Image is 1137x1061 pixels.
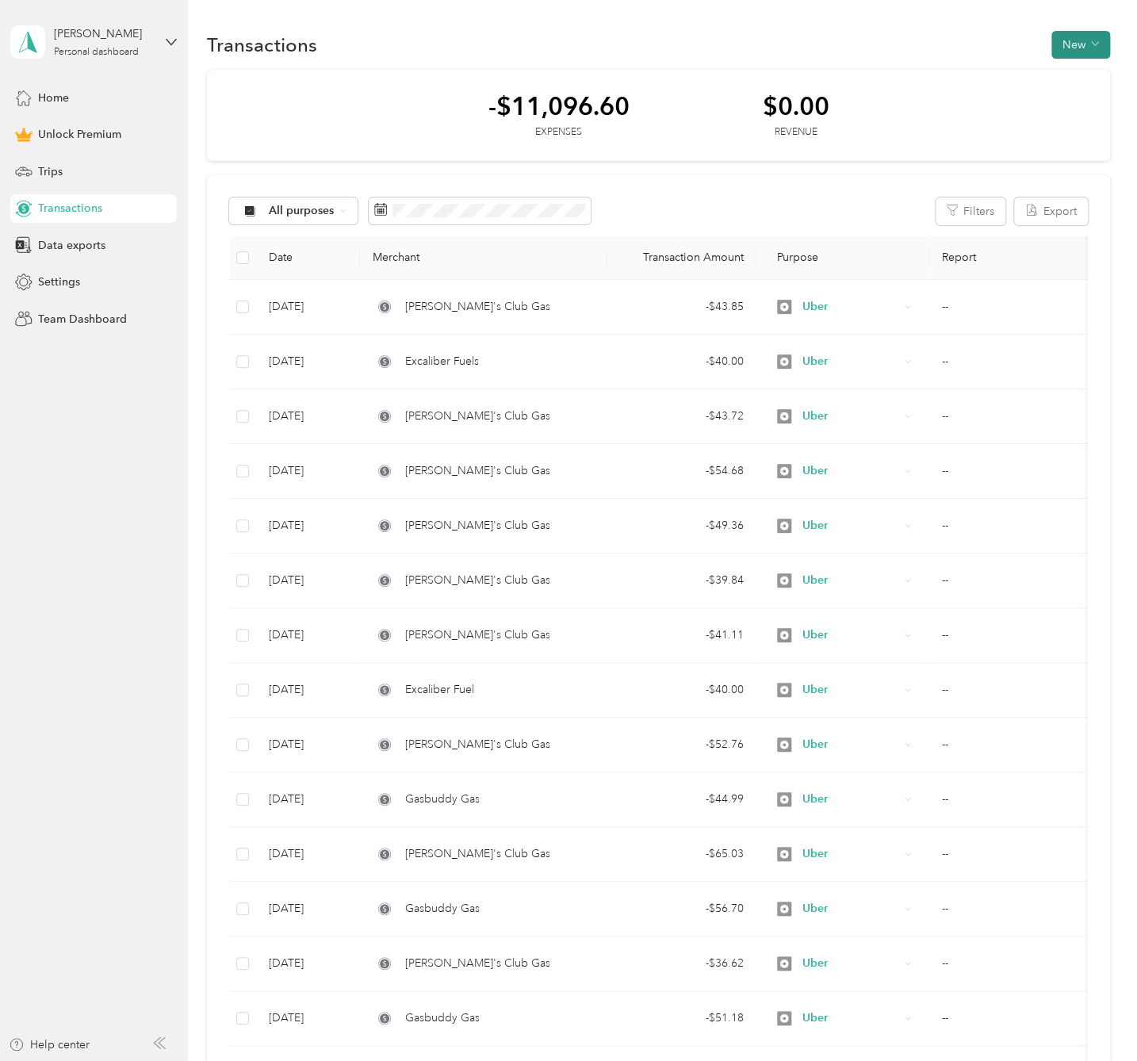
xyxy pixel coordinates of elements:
span: Trips [38,163,63,180]
span: Purpose [769,251,819,264]
div: - $54.68 [620,462,743,480]
td: -- [929,663,1094,718]
span: Gasbuddy Gas [404,900,479,917]
span: Team Dashboard [38,311,127,327]
img: Legacy Icon [Uber] [777,464,791,478]
td: -- [929,444,1094,499]
img: Legacy Icon [Uber] [777,1011,791,1025]
span: Settings [38,274,80,290]
td: [DATE] [256,827,360,882]
img: Legacy Icon [Uber] [777,354,791,369]
div: - $40.00 [620,681,743,699]
span: Uber [802,736,899,753]
div: - $56.70 [620,900,743,917]
div: - $44.99 [620,791,743,808]
span: Uber [802,1009,899,1027]
span: [PERSON_NAME]'s Club Gas [404,517,549,534]
td: [DATE] [256,335,360,389]
th: Transaction Amount [607,236,756,280]
span: [PERSON_NAME]'s Club Gas [404,572,549,589]
span: Uber [802,626,899,644]
td: -- [929,882,1094,937]
td: -- [929,772,1094,827]
img: Legacy Icon [Uber] [777,956,791,971]
span: [PERSON_NAME]'s Club Gas [404,626,549,644]
img: Legacy Icon [Uber] [777,683,791,697]
div: - $52.76 [620,736,743,753]
div: Personal dashboard [54,48,139,57]
span: [PERSON_NAME]'s Club Gas [404,462,549,480]
span: Home [38,90,69,106]
span: Uber [802,900,899,917]
span: Excaliber Fuels [404,353,478,370]
span: [PERSON_NAME]'s Club Gas [404,298,549,316]
span: Uber [802,791,899,808]
td: -- [929,718,1094,772]
td: [DATE] [256,389,360,444]
span: Unlock Premium [38,126,121,143]
img: Legacy Icon [Uber] [777,847,791,861]
img: Legacy Icon [Uber] [777,628,791,642]
button: Help center [9,1036,90,1053]
span: Transactions [38,200,102,216]
img: Legacy Icon [Uber] [777,300,791,314]
span: All purposes [269,205,335,216]
div: Expenses [488,125,629,140]
button: New [1051,31,1110,59]
span: [PERSON_NAME]'s Club Gas [404,845,549,863]
td: [DATE] [256,608,360,663]
td: [DATE] [256,280,360,335]
h1: Transactions [207,36,316,53]
span: Data exports [38,237,105,254]
iframe: Everlance-gr Chat Button Frame [1048,972,1137,1061]
div: -$11,096.60 [488,92,629,120]
div: - $49.36 [620,517,743,534]
div: - $65.03 [620,845,743,863]
span: Uber [802,298,899,316]
td: [DATE] [256,718,360,772]
div: - $39.84 [620,572,743,589]
img: Legacy Icon [Uber] [777,409,791,423]
button: Filters [936,197,1005,225]
td: [DATE] [256,444,360,499]
span: Uber [802,955,899,972]
span: Uber [802,681,899,699]
div: - $43.85 [620,298,743,316]
td: [DATE] [256,499,360,553]
img: Legacy Icon [Uber] [777,519,791,533]
td: -- [929,827,1094,882]
td: [DATE] [256,553,360,608]
img: Legacy Icon [Uber] [777,737,791,752]
span: Uber [802,845,899,863]
div: Revenue [762,125,829,140]
td: -- [929,553,1094,608]
td: -- [929,389,1094,444]
div: - $36.62 [620,955,743,972]
td: -- [929,280,1094,335]
div: - $40.00 [620,353,743,370]
td: -- [929,991,1094,1046]
td: [DATE] [256,937,360,991]
div: - $43.72 [620,408,743,425]
span: Uber [802,517,899,534]
td: [DATE] [256,663,360,718]
td: [DATE] [256,772,360,827]
span: Gasbuddy Gas [404,791,479,808]
span: Uber [802,353,899,370]
span: Uber [802,462,899,480]
span: Uber [802,572,899,589]
th: Date [256,236,360,280]
td: [DATE] [256,882,360,937]
img: Legacy Icon [Uber] [777,902,791,916]
span: Gasbuddy Gas [404,1009,479,1027]
td: -- [929,499,1094,553]
div: $0.00 [762,92,829,120]
td: [DATE] [256,991,360,1046]
span: [PERSON_NAME]'s Club Gas [404,736,549,753]
th: Report [929,236,1094,280]
span: [PERSON_NAME]'s Club Gas [404,955,549,972]
div: [PERSON_NAME] [54,25,153,42]
th: Merchant [360,236,607,280]
div: - $41.11 [620,626,743,644]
